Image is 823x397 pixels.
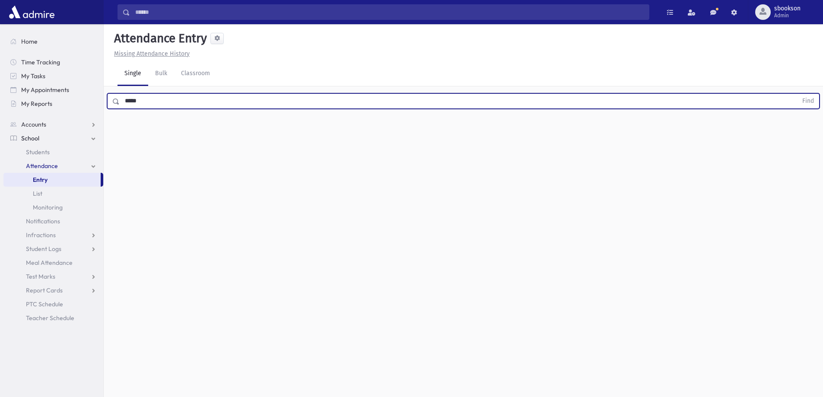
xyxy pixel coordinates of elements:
span: Test Marks [26,273,55,280]
a: Report Cards [3,283,103,297]
span: Student Logs [26,245,61,253]
a: Monitoring [3,200,103,214]
a: Time Tracking [3,55,103,69]
a: My Reports [3,97,103,111]
a: Teacher Schedule [3,311,103,325]
a: Attendance [3,159,103,173]
h5: Attendance Entry [111,31,207,46]
span: Meal Attendance [26,259,73,267]
a: My Appointments [3,83,103,97]
a: Infractions [3,228,103,242]
a: Test Marks [3,270,103,283]
span: Monitoring [33,203,63,211]
span: Teacher Schedule [26,314,74,322]
span: School [21,134,39,142]
a: My Tasks [3,69,103,83]
a: Home [3,35,103,48]
span: PTC Schedule [26,300,63,308]
img: AdmirePro [7,3,57,21]
span: Time Tracking [21,58,60,66]
span: My Appointments [21,86,69,94]
a: Student Logs [3,242,103,256]
span: My Reports [21,100,52,108]
span: Report Cards [26,286,63,294]
span: Notifications [26,217,60,225]
input: Search [130,4,649,20]
span: List [33,190,42,197]
span: Entry [33,176,48,184]
a: School [3,131,103,145]
u: Missing Attendance History [114,50,190,57]
span: Attendance [26,162,58,170]
a: Notifications [3,214,103,228]
span: My Tasks [21,72,45,80]
span: Infractions [26,231,56,239]
a: Missing Attendance History [111,50,190,57]
a: Meal Attendance [3,256,103,270]
a: PTC Schedule [3,297,103,311]
span: Accounts [21,121,46,128]
a: Students [3,145,103,159]
span: Admin [774,12,801,19]
span: sbookson [774,5,801,12]
a: Bulk [148,62,174,86]
a: List [3,187,103,200]
a: Accounts [3,118,103,131]
button: Find [797,94,819,108]
a: Single [118,62,148,86]
span: Home [21,38,38,45]
span: Students [26,148,50,156]
a: Classroom [174,62,217,86]
a: Entry [3,173,101,187]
